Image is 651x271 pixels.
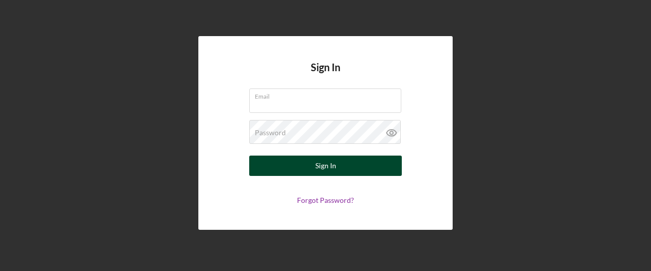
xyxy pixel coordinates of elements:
h4: Sign In [311,62,340,88]
label: Email [255,89,401,100]
label: Password [255,129,286,137]
div: Sign In [315,156,336,176]
button: Sign In [249,156,402,176]
a: Forgot Password? [297,196,354,204]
